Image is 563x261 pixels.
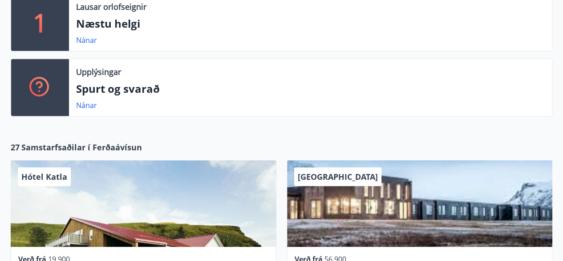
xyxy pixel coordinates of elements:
p: Spurt og svarað [76,81,545,96]
span: Hótel Katla [21,171,67,182]
p: Upplýsingar [76,66,121,78]
span: Samstarfsaðilar í Ferðaávísun [21,141,142,153]
a: Nánar [76,35,97,45]
p: Lausar orlofseignir [76,1,146,12]
p: Næstu helgi [76,16,545,31]
span: 27 [11,141,20,153]
p: 1 [33,5,47,39]
span: [GEOGRAPHIC_DATA] [298,171,378,182]
a: Nánar [76,100,97,110]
